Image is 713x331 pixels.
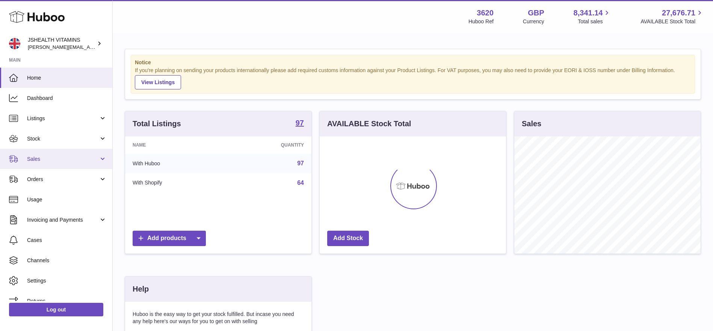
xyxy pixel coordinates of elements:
[135,67,691,89] div: If you're planning on sending your products internationally please add required customs informati...
[523,18,544,25] div: Currency
[574,8,603,18] span: 8,341.14
[27,95,107,102] span: Dashboard
[27,196,107,203] span: Usage
[133,231,206,246] a: Add products
[27,156,99,163] span: Sales
[125,154,225,173] td: With Huboo
[133,284,149,294] h3: Help
[27,115,99,122] span: Listings
[468,18,494,25] div: Huboo Ref
[27,176,99,183] span: Orders
[27,74,107,82] span: Home
[640,18,704,25] span: AVAILABLE Stock Total
[574,8,612,25] a: 8,341.14 Total sales
[28,44,151,50] span: [PERSON_NAME][EMAIL_ADDRESS][DOMAIN_NAME]
[135,59,691,66] strong: Notice
[125,136,225,154] th: Name
[135,75,181,89] a: View Listings
[125,173,225,193] td: With Shopify
[133,311,304,325] p: Huboo is the easy way to get your stock fulfilled. But incase you need any help here's our ways f...
[578,18,611,25] span: Total sales
[528,8,544,18] strong: GBP
[27,298,107,305] span: Returns
[27,237,107,244] span: Cases
[640,8,704,25] a: 27,676.71 AVAILABLE Stock Total
[9,38,20,49] img: francesca@jshealthvitamins.com
[296,119,304,127] strong: 97
[27,277,107,284] span: Settings
[477,8,494,18] strong: 3620
[662,8,695,18] span: 27,676.71
[297,180,304,186] a: 64
[297,160,304,166] a: 97
[133,119,181,129] h3: Total Listings
[225,136,311,154] th: Quantity
[327,231,369,246] a: Add Stock
[327,119,411,129] h3: AVAILABLE Stock Total
[27,257,107,264] span: Channels
[27,135,99,142] span: Stock
[27,216,99,224] span: Invoicing and Payments
[28,36,95,51] div: JSHEALTH VITAMINS
[522,119,541,129] h3: Sales
[296,119,304,128] a: 97
[9,303,103,316] a: Log out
